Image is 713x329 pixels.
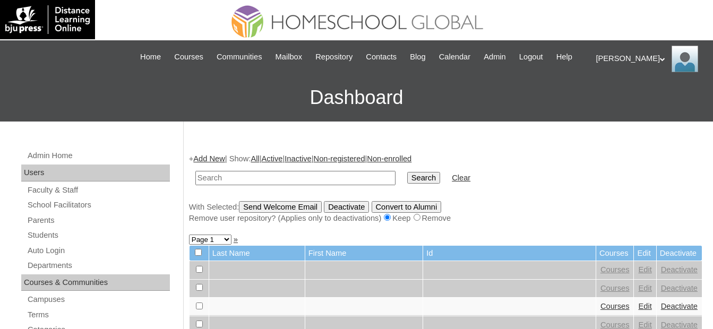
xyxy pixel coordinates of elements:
[657,246,702,261] td: Deactivate
[21,274,170,291] div: Courses & Communities
[262,154,283,163] a: Active
[478,51,511,63] a: Admin
[27,229,170,242] a: Students
[360,51,402,63] a: Contacts
[21,164,170,181] div: Users
[135,51,166,63] a: Home
[661,321,698,329] a: Deactivate
[324,201,369,213] input: Deactivate
[195,171,396,185] input: Search
[366,51,397,63] span: Contacts
[209,246,305,261] td: Last Name
[367,154,411,163] a: Non-enrolled
[596,246,634,261] td: Courses
[661,302,698,310] a: Deactivate
[189,213,702,224] div: Remove user repository? (Applies only to deactivations) Keep Remove
[600,321,630,329] a: Courses
[140,51,161,63] span: Home
[27,259,170,272] a: Departments
[276,51,303,63] span: Mailbox
[439,51,470,63] span: Calendar
[27,149,170,162] a: Admin Home
[405,51,431,63] a: Blog
[314,154,365,163] a: Non-registered
[270,51,308,63] a: Mailbox
[5,74,708,122] h3: Dashboard
[239,201,322,213] input: Send Welcome Email
[600,284,630,292] a: Courses
[305,246,423,261] td: First Name
[189,153,702,223] div: + | Show: | | | |
[315,51,353,63] span: Repository
[519,51,543,63] span: Logout
[638,265,651,274] a: Edit
[234,235,238,244] a: »
[452,174,470,182] a: Clear
[193,154,225,163] a: Add New
[484,51,506,63] span: Admin
[174,51,203,63] span: Courses
[251,154,259,163] a: All
[211,51,268,63] a: Communities
[423,246,596,261] td: Id
[169,51,209,63] a: Courses
[596,46,703,72] div: [PERSON_NAME]
[27,244,170,257] a: Auto Login
[638,321,651,329] a: Edit
[27,308,170,322] a: Terms
[634,246,656,261] td: Edit
[27,214,170,227] a: Parents
[189,201,702,224] div: With Selected:
[672,46,698,72] img: Ariane Ebuen
[310,51,358,63] a: Repository
[600,302,630,310] a: Courses
[638,284,651,292] a: Edit
[514,51,548,63] a: Logout
[372,201,442,213] input: Convert to Alumni
[27,184,170,197] a: Faculty & Staff
[27,198,170,212] a: School Facilitators
[410,51,425,63] span: Blog
[285,154,312,163] a: Inactive
[661,265,698,274] a: Deactivate
[556,51,572,63] span: Help
[27,293,170,306] a: Campuses
[638,302,651,310] a: Edit
[551,51,578,63] a: Help
[407,172,440,184] input: Search
[217,51,262,63] span: Communities
[600,265,630,274] a: Courses
[5,5,90,34] img: logo-white.png
[661,284,698,292] a: Deactivate
[434,51,476,63] a: Calendar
